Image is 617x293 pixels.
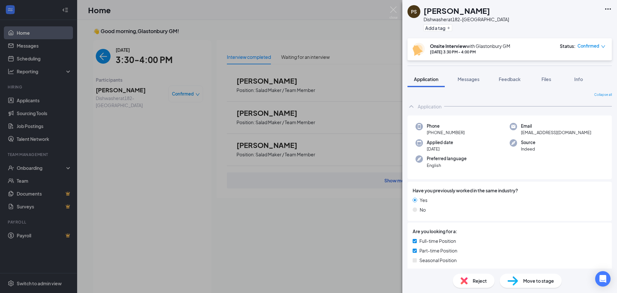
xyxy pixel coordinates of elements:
span: Applied date [427,139,453,146]
span: English [427,162,467,169]
span: No [420,206,426,213]
span: Confirmed [577,43,599,49]
span: [EMAIL_ADDRESS][DOMAIN_NAME] [521,129,591,136]
div: with Glastonbury GM [430,43,510,49]
span: Feedback [499,76,521,82]
svg: Ellipses [604,5,612,13]
span: Info [574,76,583,82]
div: Dishwasher at 182-[GEOGRAPHIC_DATA] [424,16,509,23]
span: Are you looking for a: [413,228,457,235]
span: [PHONE_NUMBER] [427,129,465,136]
span: Move to stage [523,277,554,284]
div: [DATE] 3:30 PM - 4:00 PM [430,49,510,55]
span: [DATE] [427,146,453,152]
div: Application [418,103,442,110]
span: Seasonal Position [419,257,457,264]
span: Application [414,76,438,82]
span: Indeed [521,146,535,152]
span: Files [541,76,551,82]
div: Status : [560,43,576,49]
svg: Plus [447,26,451,30]
div: Open Intercom Messenger [595,271,611,287]
button: PlusAdd a tag [424,24,452,31]
span: Email [521,123,591,129]
b: Onsite Interview [430,43,466,49]
span: Yes [420,197,427,204]
svg: ChevronUp [407,103,415,110]
h1: [PERSON_NAME] [424,5,490,16]
span: Full-time Position [419,237,456,244]
span: Reject [473,277,487,284]
span: Part-time Position [419,247,457,254]
span: Collapse all [594,92,612,97]
span: down [601,44,605,49]
span: Source [521,139,535,146]
span: Phone [427,123,465,129]
span: Messages [458,76,479,82]
div: PS [411,8,417,15]
span: Have you previously worked in the same industry? [413,187,518,194]
span: Preferred language [427,155,467,162]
